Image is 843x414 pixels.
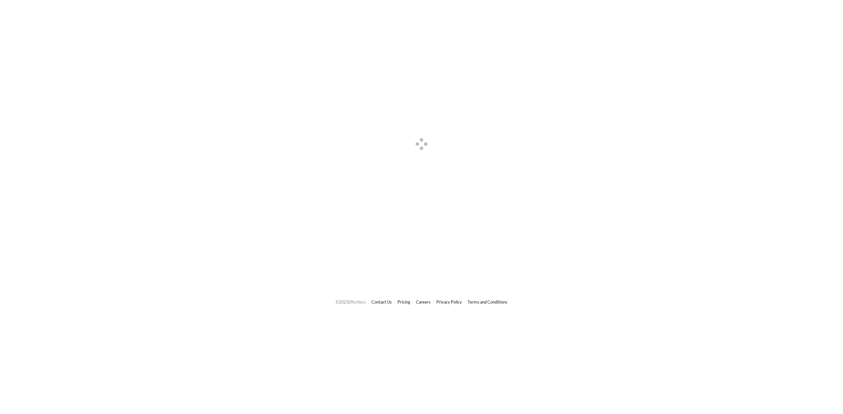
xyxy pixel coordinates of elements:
span: © 2025 Effortless [336,299,366,305]
a: Terms and Conditions [468,299,507,305]
a: Privacy Policy [436,299,462,305]
a: Careers [416,299,431,305]
a: Contact Us [371,299,392,305]
a: Pricing [397,299,410,305]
